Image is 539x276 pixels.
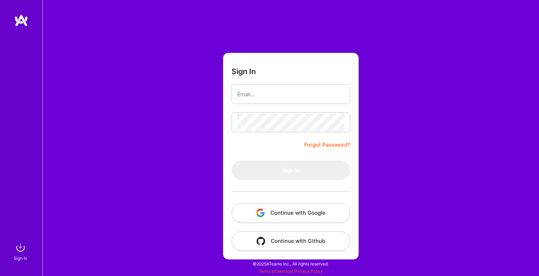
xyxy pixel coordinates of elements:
[42,255,539,272] div: © 2025 ATeams Inc., All rights reserved.
[232,231,350,251] button: Continue with Github
[237,85,345,103] input: Email...
[14,254,27,262] div: Sign In
[259,269,292,274] a: Terms of Service
[232,67,256,76] h3: Sign In
[232,203,350,223] button: Continue with Google
[256,209,265,217] img: icon
[304,141,350,149] a: Forgot Password?
[15,240,28,262] a: sign inSign In
[257,237,265,245] img: icon
[259,269,323,274] span: |
[14,14,28,27] img: logo
[232,160,350,180] button: Sign In
[13,240,28,254] img: sign in
[294,269,323,274] a: Privacy Policy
